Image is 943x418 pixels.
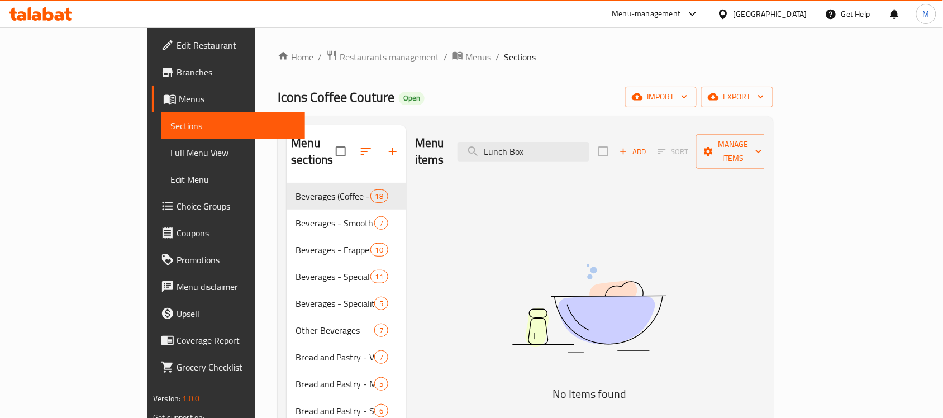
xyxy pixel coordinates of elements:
div: items [374,404,388,417]
div: Beverages - Smoothies7 [287,210,406,236]
span: Choice Groups [177,199,296,213]
span: export [710,90,764,104]
span: 10 [371,245,388,255]
button: Add section [379,138,406,165]
a: Choice Groups [152,193,305,220]
a: Edit Restaurant [152,32,305,59]
a: Menu disclaimer [152,273,305,300]
h2: Menu sections [291,135,336,168]
div: items [374,216,388,230]
span: 5 [375,298,388,309]
h5: No Items found [450,385,729,403]
span: Bread and Pastry - Sandwiches [296,404,374,417]
div: items [374,297,388,310]
span: 7 [375,325,388,336]
a: Promotions [152,246,305,273]
a: Branches [152,59,305,85]
span: Beverages (Coffee - Hot Choco - Tea) [296,189,370,203]
a: Grocery Checklist [152,354,305,381]
li: / [444,50,447,64]
img: dish.svg [450,234,729,382]
div: items [370,243,388,256]
span: Restaurants management [340,50,439,64]
button: Manage items [696,134,771,169]
span: Edit Menu [170,173,296,186]
span: Add [618,145,648,158]
a: Menus [152,85,305,112]
span: Open [399,93,425,103]
div: items [374,377,388,391]
span: Coupons [177,226,296,240]
span: Sort sections [353,138,379,165]
button: Add [615,143,651,160]
span: Menus [179,92,296,106]
div: Beverages - Speciality Drinks11 [287,263,406,290]
span: Coverage Report [177,334,296,347]
span: Beverages - Speciality Coffees [296,297,374,310]
h2: Menu items [415,135,444,168]
span: Select section first [651,143,696,160]
span: 6 [375,406,388,416]
span: Other Beverages [296,324,374,337]
span: Upsell [177,307,296,320]
div: Menu-management [612,7,681,21]
a: Full Menu View [161,139,305,166]
span: Select all sections [329,140,353,163]
span: Bread and Pastry - Viennoiserie [296,350,374,364]
div: Beverages - Speciality Coffees5 [287,290,406,317]
span: Icons Coffee Couture [278,84,394,110]
span: Branches [177,65,296,79]
span: 7 [375,218,388,229]
span: Menus [465,50,491,64]
span: Sections [504,50,536,64]
div: Open [399,92,425,105]
a: Menus [452,50,491,64]
span: Edit Restaurant [177,39,296,52]
span: 7 [375,352,388,363]
div: [GEOGRAPHIC_DATA] [734,8,807,20]
span: Manage items [705,137,762,165]
span: 18 [371,191,388,202]
span: Full Menu View [170,146,296,159]
button: import [625,87,697,107]
span: Beverages - Smoothies [296,216,374,230]
nav: breadcrumb [278,50,773,64]
a: Edit Menu [161,166,305,193]
li: / [318,50,322,64]
a: Sections [161,112,305,139]
input: search [458,142,589,161]
div: items [370,270,388,283]
div: items [374,350,388,364]
div: Beverages (Coffee - Hot Choco - Tea)18 [287,183,406,210]
span: Version: [153,391,180,406]
span: Promotions [177,253,296,267]
span: 11 [371,272,388,282]
a: Upsell [152,300,305,327]
li: / [496,50,499,64]
span: import [634,90,688,104]
a: Coverage Report [152,327,305,354]
span: Add item [615,143,651,160]
span: Menu disclaimer [177,280,296,293]
span: Beverages - Speciality Drinks [296,270,370,283]
span: Bread and Pastry - Muffins [296,377,374,391]
span: M [923,8,930,20]
div: Bread and Pastry - Muffins5 [287,370,406,397]
div: items [374,324,388,337]
button: export [701,87,773,107]
div: items [370,189,388,203]
a: Coupons [152,220,305,246]
span: Beverages - Frappes [296,243,370,256]
div: Other Beverages7 [287,317,406,344]
span: Sections [170,119,296,132]
div: Bread and Pastry - Viennoiserie7 [287,344,406,370]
